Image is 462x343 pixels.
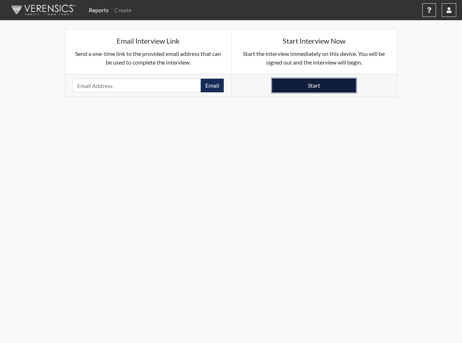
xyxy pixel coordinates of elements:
p: Send a one-time link to the provided email address that can be used to complete the interview. [73,49,224,67]
a: Create [112,3,134,17]
a: Reports [86,3,112,17]
button: Email [201,79,224,92]
h5: Email Interview Link [73,36,224,45]
input: Email Address [73,79,201,92]
button: Start [272,79,356,92]
p: Start the interview immediately on this device. You will be signed out and the interview will begin. [239,49,390,67]
h5: Start Interview Now [239,36,390,45]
